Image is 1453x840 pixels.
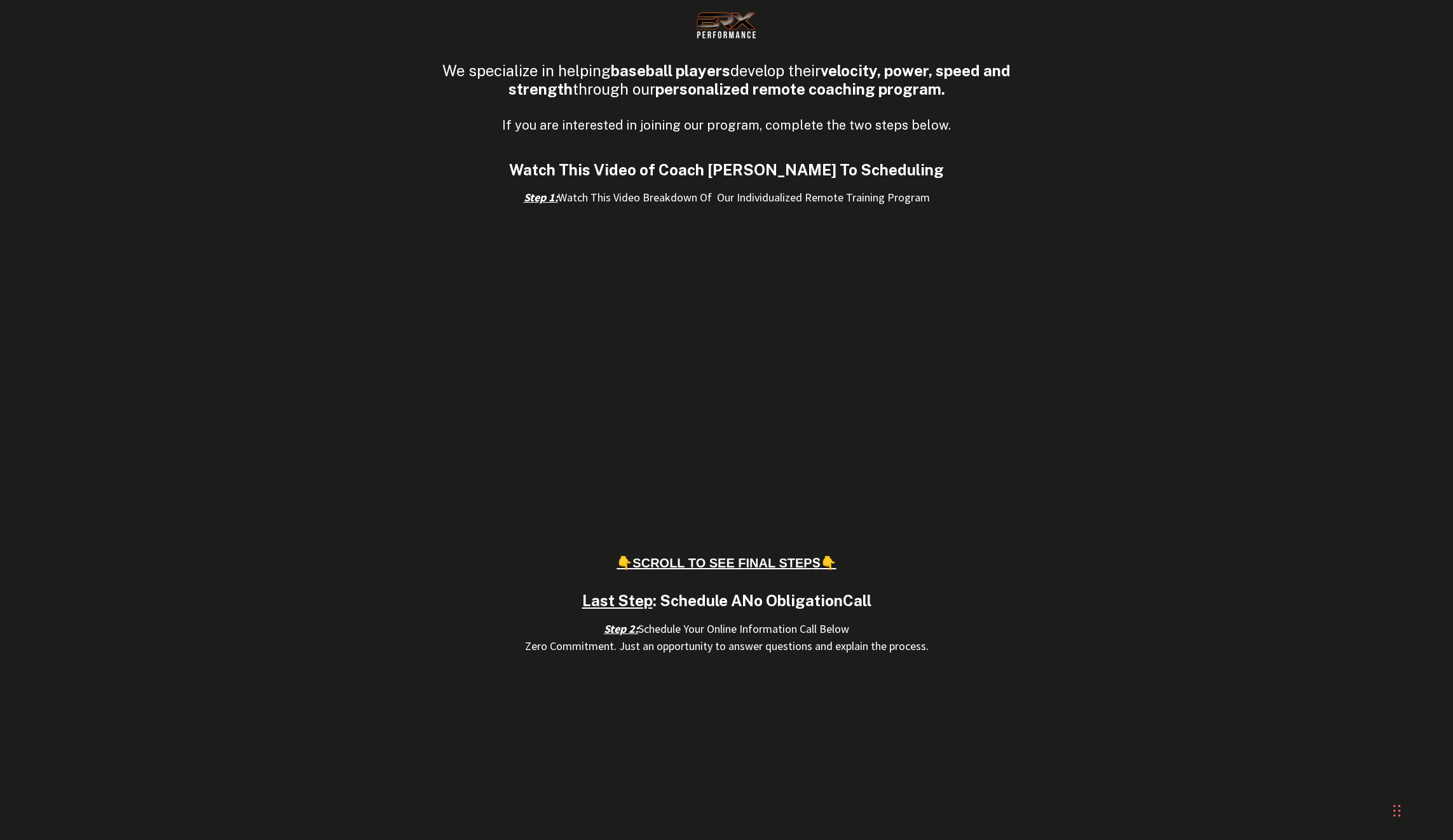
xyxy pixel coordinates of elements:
[1267,703,1453,840] iframe: Chat Widget
[742,592,843,609] span: No Obligation
[421,206,1032,549] iframe: HubSpot Video
[695,10,758,41] img: BRX Transparent Logo-2
[604,621,638,636] span: Step 2:
[617,555,836,571] strong: S
[508,62,1011,97] span: velocity, power, speed and strength
[617,556,812,570] span: 👇SCROLL TO SEE FINAL STEP
[421,620,1032,654] p: Schedule Your Online Information Call Below Zero Commitment. Just an opportunity to answer questi...
[821,556,836,570] span: 👇
[582,592,653,609] span: Last Step
[558,190,930,205] span: Watch This Video Breakdown Of Our Individualized Remote Training Program
[611,62,730,79] span: baseball players
[421,161,1032,179] h1: Watch This Video of Coach [PERSON_NAME] To Scheduling
[524,190,558,205] span: Step 1:
[421,62,1032,98] h1: We specialize in helping develop their through our
[421,118,1032,133] h1: If you are interested in joining our program, complete the two steps below.
[421,592,1032,609] h1: : Schedule A Call
[1393,792,1401,830] div: Drag
[655,80,945,98] span: personalized remote coaching program.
